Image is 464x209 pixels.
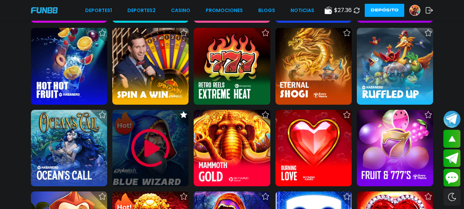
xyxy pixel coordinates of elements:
[410,5,420,15] img: Avatar
[443,188,461,206] div: Switch theme
[127,7,156,14] a: Deportes2
[443,169,461,187] button: Contact customer service
[409,5,426,16] a: Avatar
[291,7,314,14] a: NOTICIAS
[275,28,352,104] img: Eternal Shogi
[112,28,189,104] img: Spin a Win
[31,110,107,186] img: Ocean's Call
[357,28,433,104] img: Ruffled Up
[357,110,433,186] img: Fruits & 777's
[85,7,112,14] a: Deportes1
[171,7,190,14] a: CASINO
[275,110,352,186] img: Burning Love
[194,28,270,104] img: Retro Reels - Extreme Heat
[443,149,461,167] button: Join telegram
[206,7,243,14] a: Promociones
[334,6,352,14] span: $ 27.36
[194,110,270,186] img: Mammoth Gold
[443,110,461,128] button: Join telegram channel
[365,4,404,17] button: Depósito
[443,130,461,148] button: scroll up
[130,127,171,169] img: Play Game
[31,28,107,104] img: Hot Hot Fruit
[31,7,58,13] img: Company Logo
[258,7,275,14] a: BLOGS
